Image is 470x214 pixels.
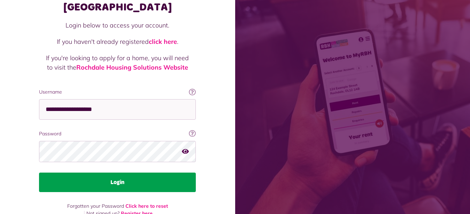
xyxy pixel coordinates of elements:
span: Forgotten your Password [67,203,124,209]
p: If you're looking to apply for a home, you will need to visit the [46,53,189,72]
label: Username [39,88,196,96]
label: Password [39,130,196,137]
p: If you haven't already registered . [46,37,189,46]
a: click here [149,38,177,46]
a: Rochdale Housing Solutions Website [76,63,188,71]
button: Login [39,173,196,192]
a: Click here to reset [125,203,168,209]
p: Login below to access your account. [46,21,189,30]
